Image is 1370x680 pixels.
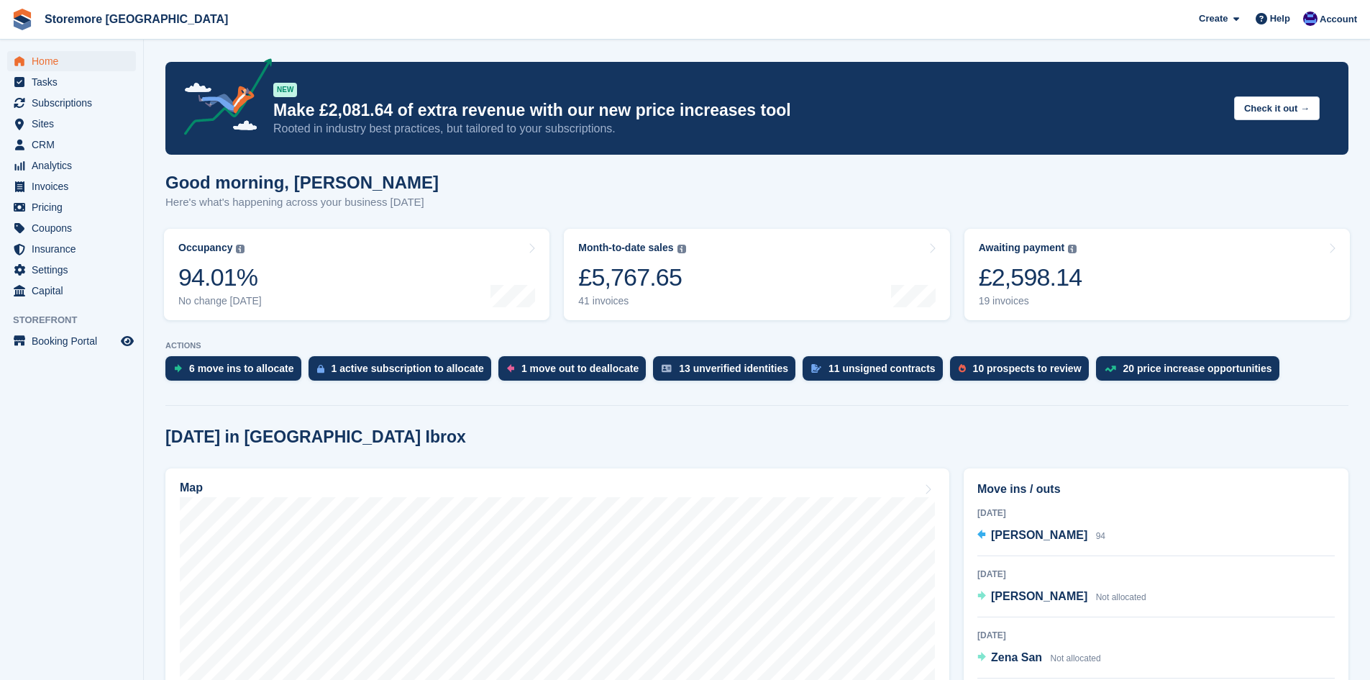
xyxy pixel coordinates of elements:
h2: [DATE] in [GEOGRAPHIC_DATA] Ibrox [165,427,466,447]
img: Angela [1303,12,1318,26]
a: Awaiting payment £2,598.14 19 invoices [964,229,1350,320]
div: [DATE] [977,568,1335,581]
a: 6 move ins to allocate [165,356,309,388]
img: icon-info-grey-7440780725fd019a000dd9b08b2336e03edf1995a4989e88bcd33f0948082b44.svg [236,245,245,253]
div: 20 price increase opportunities [1123,363,1272,374]
div: 94.01% [178,263,262,292]
a: menu [7,176,136,196]
span: Help [1270,12,1290,26]
h2: Map [180,481,203,494]
p: Make £2,081.64 of extra revenue with our new price increases tool [273,100,1223,121]
div: 6 move ins to allocate [189,363,294,374]
span: CRM [32,135,118,155]
span: Subscriptions [32,93,118,113]
a: menu [7,114,136,134]
span: Analytics [32,155,118,176]
a: menu [7,239,136,259]
a: [PERSON_NAME] Not allocated [977,588,1146,607]
a: menu [7,218,136,238]
img: price_increase_opportunities-93ffe204e8149a01c8c9dc8f82e8f89637d9d84a8eef4429ea346261dce0b2c0.svg [1105,366,1116,372]
span: [PERSON_NAME] [991,590,1087,602]
img: icon-info-grey-7440780725fd019a000dd9b08b2336e03edf1995a4989e88bcd33f0948082b44.svg [1068,245,1077,253]
a: menu [7,155,136,176]
div: £5,767.65 [578,263,685,292]
div: Awaiting payment [979,242,1065,254]
div: [DATE] [977,507,1335,520]
div: 19 invoices [979,295,1082,307]
span: Not allocated [1051,653,1101,663]
span: Insurance [32,239,118,259]
a: menu [7,197,136,217]
div: 13 unverified identities [679,363,788,374]
p: Here's what's happening across your business [DATE] [165,194,439,211]
a: 11 unsigned contracts [803,356,950,388]
img: move_outs_to_deallocate_icon-f764333ba52eb49d3ac5e1228854f67142a1ed5810a6f6cc68b1a99e826820c5.svg [507,364,514,373]
a: Month-to-date sales £5,767.65 41 invoices [564,229,949,320]
div: 11 unsigned contracts [828,363,936,374]
a: menu [7,135,136,155]
span: Booking Portal [32,331,118,351]
span: Account [1320,12,1357,27]
span: 94 [1096,531,1105,541]
img: stora-icon-8386f47178a22dfd0bd8f6a31ec36ba5ce8667c1dd55bd0f319d3a0aa187defe.svg [12,9,33,30]
img: contract_signature_icon-13c848040528278c33f63329250d36e43548de30e8caae1d1a13099fd9432cc5.svg [811,364,821,373]
img: icon-info-grey-7440780725fd019a000dd9b08b2336e03edf1995a4989e88bcd33f0948082b44.svg [677,245,686,253]
span: Create [1199,12,1228,26]
a: Zena San Not allocated [977,649,1101,668]
span: Storefront [13,313,143,327]
div: 10 prospects to review [973,363,1082,374]
a: 10 prospects to review [950,356,1096,388]
span: Coupons [32,218,118,238]
img: prospect-51fa495bee0391a8d652442698ab0144808aea92771e9ea1ae160a38d050c398.svg [959,364,966,373]
span: Capital [32,281,118,301]
div: 1 active subscription to allocate [332,363,484,374]
a: Occupancy 94.01% No change [DATE] [164,229,549,320]
p: ACTIONS [165,341,1348,350]
span: Sites [32,114,118,134]
a: menu [7,93,136,113]
button: Check it out → [1234,96,1320,120]
img: move_ins_to_allocate_icon-fdf77a2bb77ea45bf5b3d319d69a93e2d87916cf1d5bf7949dd705db3b84f3ca.svg [174,364,182,373]
span: [PERSON_NAME] [991,529,1087,541]
a: Storemore [GEOGRAPHIC_DATA] [39,7,234,31]
div: Occupancy [178,242,232,254]
p: Rooted in industry best practices, but tailored to your subscriptions. [273,121,1223,137]
div: NEW [273,83,297,97]
h1: Good morning, [PERSON_NAME] [165,173,439,192]
img: price-adjustments-announcement-icon-8257ccfd72463d97f412b2fc003d46551f7dbcb40ab6d574587a9cd5c0d94... [172,58,273,140]
span: Not allocated [1096,592,1146,602]
div: £2,598.14 [979,263,1082,292]
div: 1 move out to deallocate [521,363,639,374]
div: No change [DATE] [178,295,262,307]
a: [PERSON_NAME] 94 [977,527,1105,545]
div: Month-to-date sales [578,242,673,254]
span: Pricing [32,197,118,217]
div: 41 invoices [578,295,685,307]
div: [DATE] [977,629,1335,642]
span: Tasks [32,72,118,92]
img: active_subscription_to_allocate_icon-d502201f5373d7db506a760aba3b589e785aa758c864c3986d89f69b8ff3... [317,364,324,373]
a: menu [7,51,136,71]
a: Preview store [119,332,136,350]
a: menu [7,331,136,351]
a: 1 active subscription to allocate [309,356,498,388]
a: menu [7,281,136,301]
a: menu [7,260,136,280]
span: Settings [32,260,118,280]
a: menu [7,72,136,92]
h2: Move ins / outs [977,481,1335,498]
img: verify_identity-adf6edd0f0f0b5bbfe63781bf79b02c33cf7c696d77639b501bdc392416b5a36.svg [662,364,672,373]
span: Home [32,51,118,71]
span: Invoices [32,176,118,196]
a: 13 unverified identities [653,356,803,388]
a: 1 move out to deallocate [498,356,653,388]
a: 20 price increase opportunities [1096,356,1287,388]
span: Zena San [991,651,1042,663]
